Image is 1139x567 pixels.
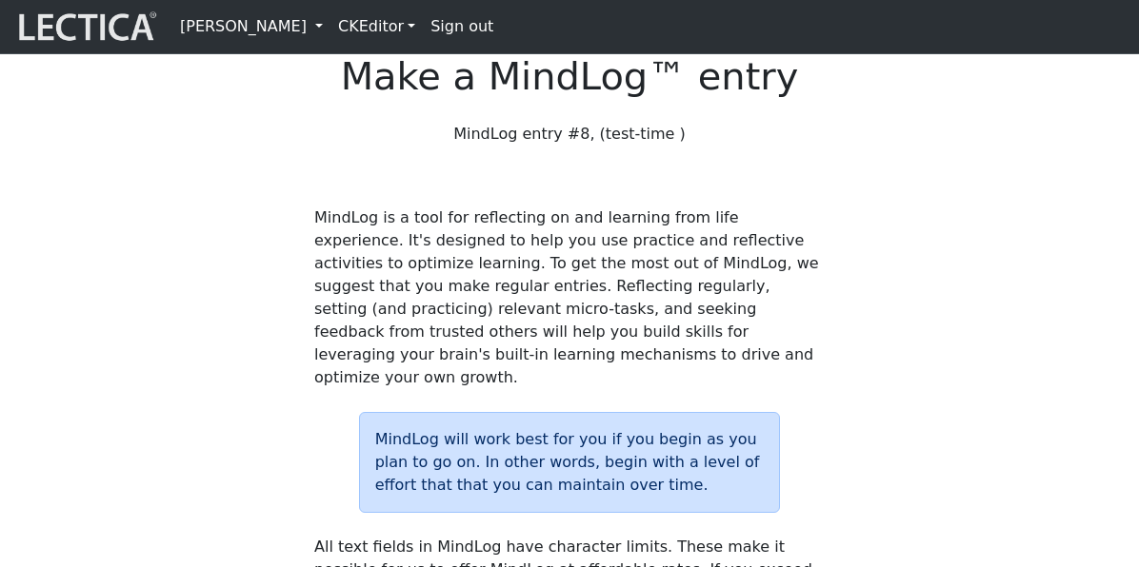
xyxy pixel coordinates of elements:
img: lecticalive [14,9,157,45]
a: [PERSON_NAME] [172,8,330,46]
p: MindLog is a tool for reflecting on and learning from life experience. It's designed to help you ... [314,206,825,389]
p: MindLog entry #8, (test-time ) [314,123,825,146]
div: MindLog will work best for you if you begin as you plan to go on. In other words, begin with a le... [359,412,781,513]
a: Sign out [423,8,501,46]
a: CKEditor [330,8,423,46]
